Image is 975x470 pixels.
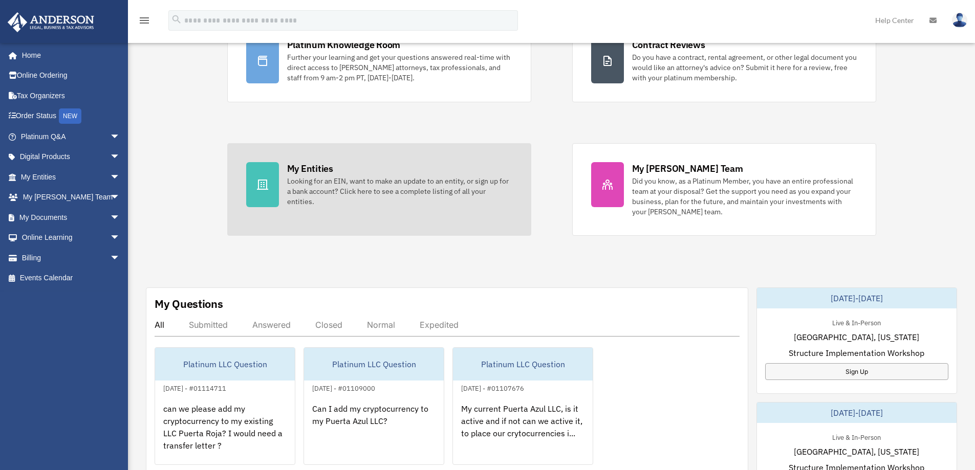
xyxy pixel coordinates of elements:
[287,38,401,51] div: Platinum Knowledge Room
[5,12,97,32] img: Anderson Advisors Platinum Portal
[632,38,705,51] div: Contract Reviews
[7,85,136,106] a: Tax Organizers
[757,288,957,308] div: [DATE]-[DATE]
[757,402,957,423] div: [DATE]-[DATE]
[420,320,459,330] div: Expedited
[110,207,131,228] span: arrow_drop_down
[7,167,136,187] a: My Entitiesarrow_drop_down
[155,347,295,465] a: Platinum LLC Question[DATE] - #01114711can we please add my cryptocurrency to my existing LLC Pue...
[367,320,395,330] div: Normal
[304,347,444,465] a: Platinum LLC Question[DATE] - #01109000Can I add my cryptocurrency to my Puerta Azul LLC?
[59,108,81,124] div: NEW
[155,320,164,330] div: All
[7,106,136,127] a: Order StatusNEW
[110,228,131,249] span: arrow_drop_down
[7,268,136,288] a: Events Calendar
[110,147,131,168] span: arrow_drop_down
[632,162,743,175] div: My [PERSON_NAME] Team
[452,347,593,465] a: Platinum LLC Question[DATE] - #01107676My current Puerta Azul LLC, is it active and if not can we...
[287,176,512,207] div: Looking for an EIN, want to make an update to an entity, or sign up for a bank account? Click her...
[824,431,889,442] div: Live & In-Person
[155,348,295,381] div: Platinum LLC Question
[7,187,136,208] a: My [PERSON_NAME] Teamarrow_drop_down
[155,296,223,311] div: My Questions
[304,382,383,393] div: [DATE] - #01109000
[453,382,532,393] div: [DATE] - #01107676
[155,382,234,393] div: [DATE] - #01114711
[252,320,291,330] div: Answered
[227,143,531,236] a: My Entities Looking for an EIN, want to make an update to an entity, or sign up for a bank accoun...
[453,348,593,381] div: Platinum LLC Question
[7,126,136,147] a: Platinum Q&Aarrow_drop_down
[110,167,131,188] span: arrow_drop_down
[287,162,333,175] div: My Entities
[572,143,876,236] a: My [PERSON_NAME] Team Did you know, as a Platinum Member, you have an entire professional team at...
[227,19,531,102] a: Platinum Knowledge Room Further your learning and get your questions answered real-time with dire...
[572,19,876,102] a: Contract Reviews Do you have a contract, rental agreement, or other legal document you would like...
[315,320,342,330] div: Closed
[7,147,136,167] a: Digital Productsarrow_drop_down
[765,363,948,380] a: Sign Up
[287,52,512,83] div: Further your learning and get your questions answered real-time with direct access to [PERSON_NAM...
[304,348,444,381] div: Platinum LLC Question
[7,248,136,268] a: Billingarrow_drop_down
[794,331,919,343] span: [GEOGRAPHIC_DATA], [US_STATE]
[632,176,857,217] div: Did you know, as a Platinum Member, you have an entire professional team at your disposal? Get th...
[952,13,967,28] img: User Pic
[794,445,919,458] span: [GEOGRAPHIC_DATA], [US_STATE]
[632,52,857,83] div: Do you have a contract, rental agreement, or other legal document you would like an attorney's ad...
[110,187,131,208] span: arrow_drop_down
[171,14,182,25] i: search
[824,317,889,327] div: Live & In-Person
[7,65,136,86] a: Online Ordering
[7,45,131,65] a: Home
[110,126,131,147] span: arrow_drop_down
[110,248,131,268] span: arrow_drop_down
[138,14,150,27] i: menu
[189,320,228,330] div: Submitted
[789,347,924,359] span: Structure Implementation Workshop
[7,228,136,248] a: Online Learningarrow_drop_down
[138,18,150,27] a: menu
[7,207,136,228] a: My Documentsarrow_drop_down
